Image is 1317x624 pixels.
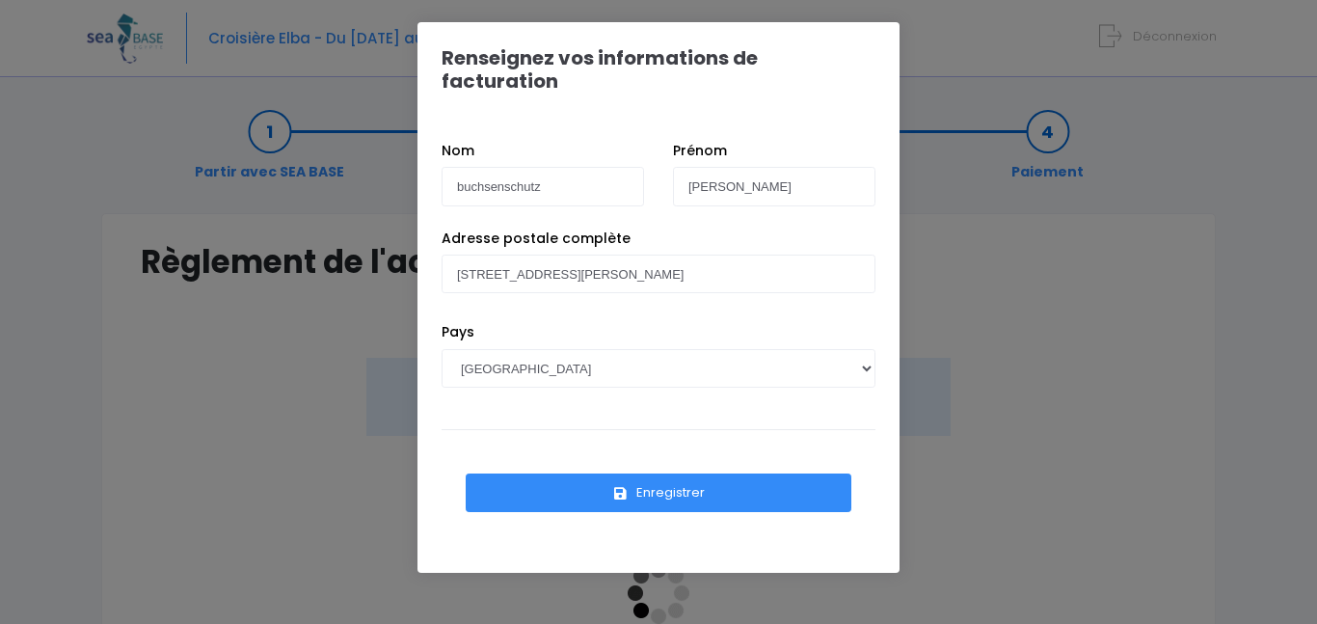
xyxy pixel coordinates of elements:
h1: Renseignez vos informations de facturation [442,46,875,93]
label: Prénom [673,141,727,161]
button: Enregistrer [466,474,851,512]
label: Pays [442,322,474,342]
label: Adresse postale complète [442,229,631,249]
label: Nom [442,141,474,161]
